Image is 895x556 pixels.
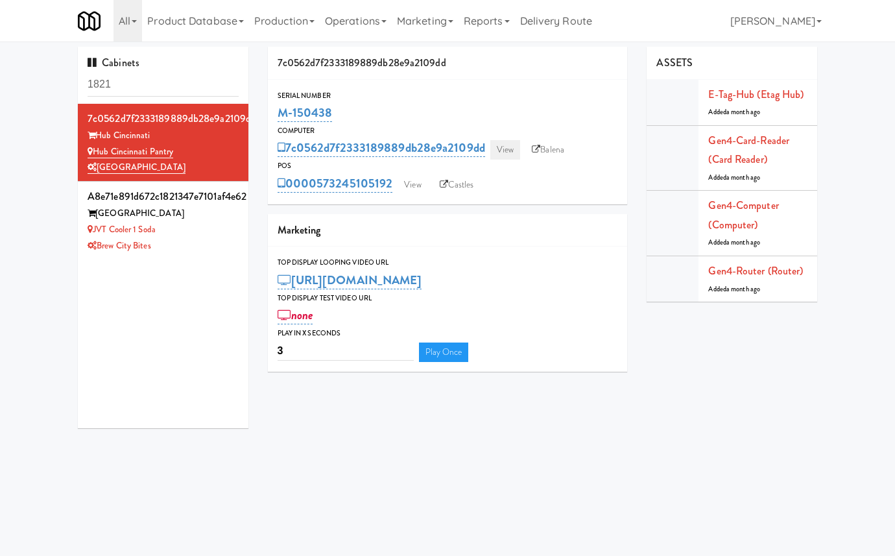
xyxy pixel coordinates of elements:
[78,10,101,32] img: Micromart
[88,223,156,236] a: JVT Cooler 1 Soda
[278,160,618,173] div: POS
[278,306,313,324] a: none
[278,327,618,340] div: Play in X seconds
[433,175,481,195] a: Castles
[278,175,393,193] a: 0000573245105192
[78,104,248,182] li: 7c0562d7f2333189889db28e9a2109ddHub Cincinnati Hub Cincinnati Pantry[GEOGRAPHIC_DATA]
[278,104,333,122] a: M-150438
[726,173,760,182] span: a month ago
[88,206,239,222] div: [GEOGRAPHIC_DATA]
[708,133,789,167] a: Gen4-card-reader (Card Reader)
[278,256,618,269] div: Top Display Looping Video Url
[656,55,693,70] span: ASSETS
[490,140,520,160] a: View
[708,284,760,294] span: Added
[398,175,427,195] a: View
[88,73,239,97] input: Search cabinets
[78,182,248,259] li: a8e71e891d672c1821347e7101af4e62[GEOGRAPHIC_DATA] JVT Cooler 1 SodaBrew City Bites
[278,292,618,305] div: Top Display Test Video Url
[708,173,760,182] span: Added
[88,128,239,144] div: Hub Cincinnati
[726,107,760,117] span: a month ago
[88,109,239,128] div: 7c0562d7f2333189889db28e9a2109dd
[88,161,185,174] a: [GEOGRAPHIC_DATA]
[278,125,618,138] div: Computer
[726,237,760,247] span: a month ago
[278,223,321,237] span: Marketing
[708,237,760,247] span: Added
[278,90,618,103] div: Serial Number
[88,145,173,158] a: Hub Cincinnati Pantry
[708,107,760,117] span: Added
[525,140,571,160] a: Balena
[708,263,803,278] a: Gen4-router (Router)
[278,271,422,289] a: [URL][DOMAIN_NAME]
[419,343,469,362] a: Play Once
[708,198,778,232] a: Gen4-computer (Computer)
[726,284,760,294] span: a month ago
[88,55,139,70] span: Cabinets
[88,239,151,252] a: Brew City Bites
[708,87,804,102] a: E-tag-hub (Etag Hub)
[268,47,628,80] div: 7c0562d7f2333189889db28e9a2109dd
[278,139,485,157] a: 7c0562d7f2333189889db28e9a2109dd
[88,187,239,206] div: a8e71e891d672c1821347e7101af4e62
